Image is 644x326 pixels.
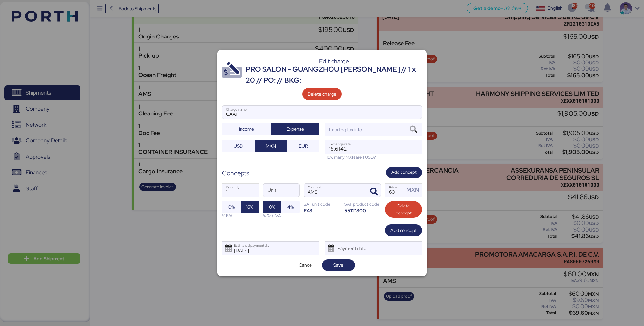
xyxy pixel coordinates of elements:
div: SAT product code [344,201,381,207]
input: Unit [263,184,299,197]
button: Save [322,259,355,271]
span: Save [333,261,343,269]
button: 0% [222,201,241,213]
div: Loading tax info [328,126,362,133]
button: 16% [241,201,259,213]
span: Add concept [390,226,417,234]
span: 0% [228,203,235,211]
div: 55121800 [344,207,381,213]
input: Quantity [222,184,259,197]
span: Delete charge [308,90,336,98]
span: Income [239,125,254,133]
div: SAT unit code [304,201,340,207]
div: PRO SALON - GUANGZHOU [PERSON_NAME] // 1 x 20 // PO: // BKG: [246,64,422,86]
button: Delete charge [302,88,342,100]
span: Cancel [299,261,313,269]
button: 0% [263,201,281,213]
button: Delete concept [385,201,422,218]
div: % IVA [222,213,259,219]
span: MXN [266,142,276,150]
button: USD [222,140,255,152]
input: Charge name [222,106,422,119]
button: ConceptConcept [367,185,381,199]
input: Concept [304,184,365,197]
div: How many MXN are 1 USD? [325,154,422,160]
button: Expense [271,123,319,135]
span: Delete concept [390,202,417,217]
input: Exchange rate [325,140,422,154]
button: Cancel [289,259,322,271]
input: Price [385,184,404,197]
span: EUR [299,142,308,150]
div: Edit charge [246,58,422,64]
button: Add concept [385,224,422,236]
button: Income [222,123,271,135]
button: Add concept [386,167,422,178]
span: Expense [286,125,304,133]
div: Concepts [222,168,249,178]
span: USD [234,142,243,150]
button: 4% [281,201,300,213]
button: EUR [287,140,319,152]
button: MXN [255,140,287,152]
span: 4% [287,203,294,211]
div: % Ret IVA [263,213,300,219]
div: E48 [304,207,340,213]
span: Add concept [391,169,417,176]
div: MXN [406,186,422,194]
span: 0% [269,203,275,211]
span: 16% [246,203,253,211]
